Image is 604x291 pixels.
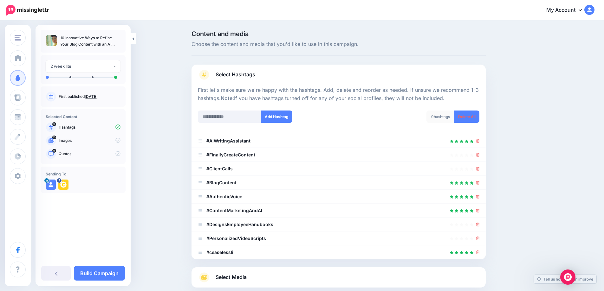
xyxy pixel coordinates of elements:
[59,151,120,157] p: Quotes
[431,114,434,119] span: 9
[426,111,455,123] div: hashtags
[198,272,479,282] a: Select Media
[46,60,120,73] button: 2 week lite
[60,35,120,47] p: 10 Innovative Ways to Refine Your Blog Content with an AI Writing Assistant
[50,63,113,70] div: 2 week lite
[46,180,56,190] img: user_default_image.png
[46,114,120,119] h4: Selected Content
[540,3,594,18] a: My Account
[261,111,292,123] button: Add Hashtag
[58,180,68,190] img: 196676706_108571301444091_499029507392834038_n-bsa103351.png
[59,138,120,143] p: Images
[206,194,242,199] b: #AuthenticVoice
[206,250,233,255] b: #ceaselessli
[221,95,234,101] b: Note:
[206,152,255,157] b: #FinallyCreateContent
[560,269,575,285] div: Open Intercom Messenger
[52,136,56,139] span: 10
[59,94,120,99] p: First published
[52,149,56,153] span: 9
[198,86,479,103] p: First let's make sure we're happy with the hashtags. Add, delete and reorder as needed. If unsure...
[454,111,479,123] a: Delete All
[206,222,273,227] b: #DesignsEmployeeHandbooks
[198,86,479,259] div: Select Hashtags
[534,275,596,283] a: Tell us how we can improve
[206,166,233,171] b: #ClientCalls
[206,138,250,143] b: #AiWritingAssistant
[6,5,49,16] img: Missinglettr
[46,172,120,176] h4: Sending To
[198,70,479,86] a: Select Hashtags
[206,208,262,213] b: #ContentMarketingAndAI
[85,94,97,99] a: [DATE]
[206,180,237,185] b: #BlogContent
[192,40,486,48] span: Choose the content and media that you'd like to use in this campaign.
[59,124,120,130] p: Hashtags
[52,122,56,126] span: 9
[206,236,266,241] b: #PersonalizedVideoScripts
[46,35,57,46] img: c99c1604d112c0b29c082db84f39848b_thumb.jpg
[15,35,21,41] img: menu.png
[216,70,255,79] span: Select Hashtags
[192,31,486,37] span: Content and media
[216,273,247,282] span: Select Media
